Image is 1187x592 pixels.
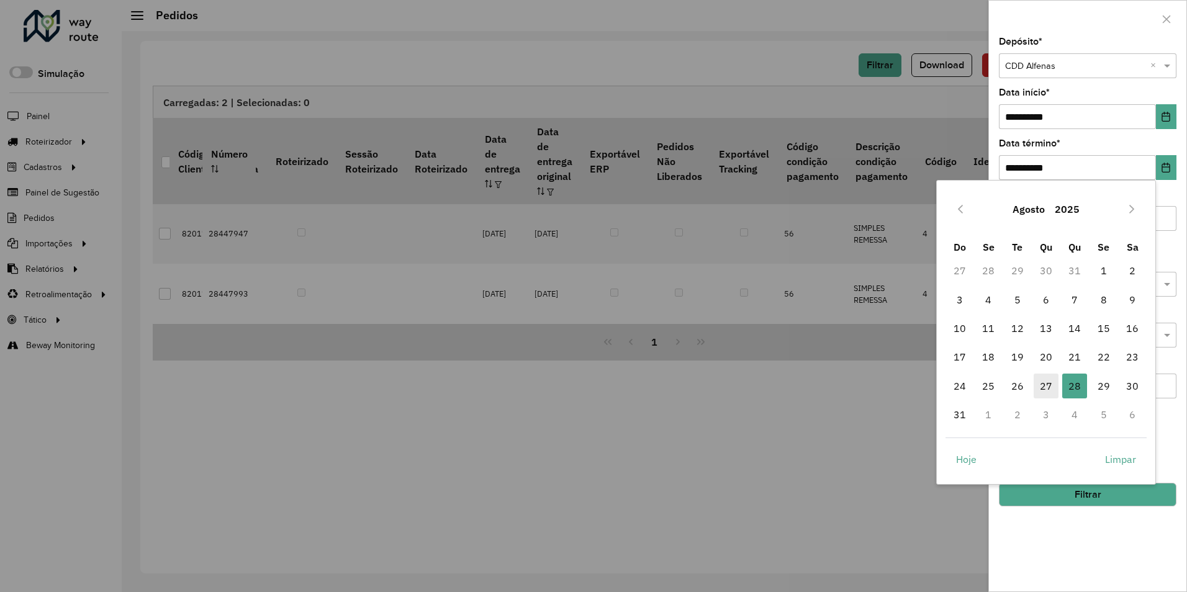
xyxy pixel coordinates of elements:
span: 7 [1062,287,1087,312]
td: 12 [1003,314,1031,343]
td: 5 [1003,285,1031,314]
span: 15 [1091,316,1116,341]
td: 31 [1060,256,1089,285]
td: 27 [946,256,974,285]
td: 5 [1090,400,1118,429]
span: 30 [1120,374,1145,398]
span: 9 [1120,287,1145,312]
label: Data início [999,85,1050,100]
td: 11 [974,314,1003,343]
button: Hoje [946,447,987,472]
span: 26 [1005,374,1030,398]
span: 8 [1091,287,1116,312]
button: Choose Date [1156,155,1176,180]
td: 3 [946,285,974,314]
span: Sa [1127,241,1139,253]
button: Choose Month [1008,194,1050,224]
td: 29 [1003,256,1031,285]
td: 4 [1060,400,1089,429]
td: 31 [946,400,974,429]
td: 28 [974,256,1003,285]
td: 29 [1090,372,1118,400]
span: Do [954,241,966,253]
span: 21 [1062,344,1087,369]
button: Limpar [1094,447,1147,472]
span: 4 [976,287,1001,312]
td: 4 [974,285,1003,314]
td: 6 [1118,400,1147,429]
span: 24 [947,374,972,398]
td: 16 [1118,314,1147,343]
span: Se [983,241,995,253]
label: Depósito [999,34,1042,49]
span: 11 [976,316,1001,341]
span: 18 [976,344,1001,369]
td: 14 [1060,314,1089,343]
span: 22 [1091,344,1116,369]
td: 6 [1032,285,1060,314]
span: Se [1098,241,1109,253]
span: 19 [1005,344,1030,369]
span: Clear all [1150,60,1161,73]
td: 20 [1032,343,1060,371]
span: 10 [947,316,972,341]
td: 30 [1032,256,1060,285]
td: 22 [1090,343,1118,371]
span: 25 [976,374,1001,398]
td: 30 [1118,372,1147,400]
span: 17 [947,344,972,369]
td: 10 [946,314,974,343]
span: 27 [1034,374,1058,398]
span: 3 [947,287,972,312]
span: 16 [1120,316,1145,341]
td: 1 [1090,256,1118,285]
span: 2 [1120,258,1145,283]
td: 8 [1090,285,1118,314]
td: 15 [1090,314,1118,343]
td: 1 [974,400,1003,429]
div: Choose Date [936,180,1156,485]
td: 19 [1003,343,1031,371]
span: 5 [1005,287,1030,312]
button: Choose Date [1156,104,1176,129]
span: Limpar [1105,452,1136,467]
span: 29 [1091,374,1116,398]
span: 23 [1120,344,1145,369]
button: Previous Month [950,199,970,219]
td: 25 [974,372,1003,400]
td: 24 [946,372,974,400]
span: Hoje [956,452,977,467]
td: 23 [1118,343,1147,371]
span: Qu [1068,241,1081,253]
span: 20 [1034,344,1058,369]
span: Qu [1040,241,1052,253]
button: Next Month [1122,199,1142,219]
td: 28 [1060,372,1089,400]
td: 27 [1032,372,1060,400]
span: 28 [1062,374,1087,398]
label: Data término [999,136,1060,151]
td: 18 [974,343,1003,371]
span: 12 [1005,316,1030,341]
td: 3 [1032,400,1060,429]
td: 21 [1060,343,1089,371]
span: 31 [947,402,972,427]
button: Filtrar [999,483,1176,506]
span: Te [1012,241,1022,253]
span: 13 [1034,316,1058,341]
td: 13 [1032,314,1060,343]
span: 6 [1034,287,1058,312]
td: 7 [1060,285,1089,314]
span: 1 [1091,258,1116,283]
td: 2 [1118,256,1147,285]
span: 14 [1062,316,1087,341]
td: 9 [1118,285,1147,314]
td: 2 [1003,400,1031,429]
td: 26 [1003,372,1031,400]
td: 17 [946,343,974,371]
button: Choose Year [1050,194,1085,224]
